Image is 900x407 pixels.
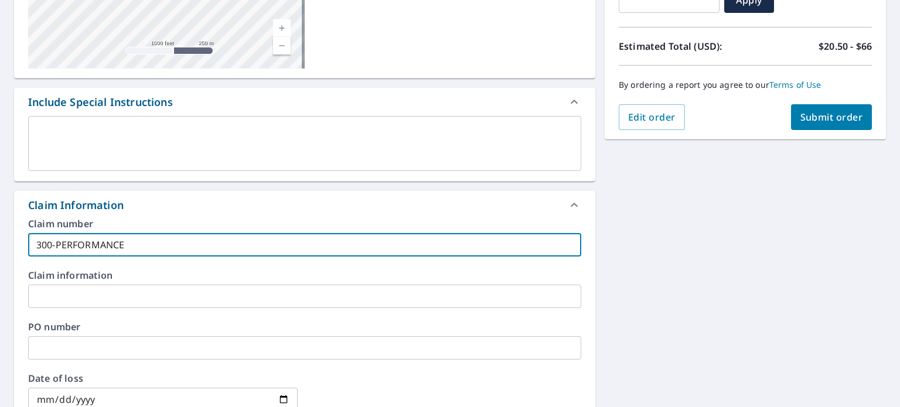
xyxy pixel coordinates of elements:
[28,271,581,280] label: Claim information
[14,88,595,116] div: Include Special Instructions
[28,374,298,383] label: Date of loss
[819,39,872,53] p: $20.50 - $66
[619,39,745,53] p: Estimated Total (USD):
[273,37,291,54] a: Current Level 15, Zoom Out
[28,94,173,110] div: Include Special Instructions
[769,79,821,90] a: Terms of Use
[28,322,581,331] label: PO number
[791,104,872,130] button: Submit order
[273,19,291,37] a: Current Level 15, Zoom In
[28,219,581,228] label: Claim number
[628,111,676,124] span: Edit order
[619,104,685,130] button: Edit order
[619,80,872,90] p: By ordering a report you agree to our
[800,111,863,124] span: Submit order
[28,197,124,213] div: Claim Information
[14,191,595,219] div: Claim Information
